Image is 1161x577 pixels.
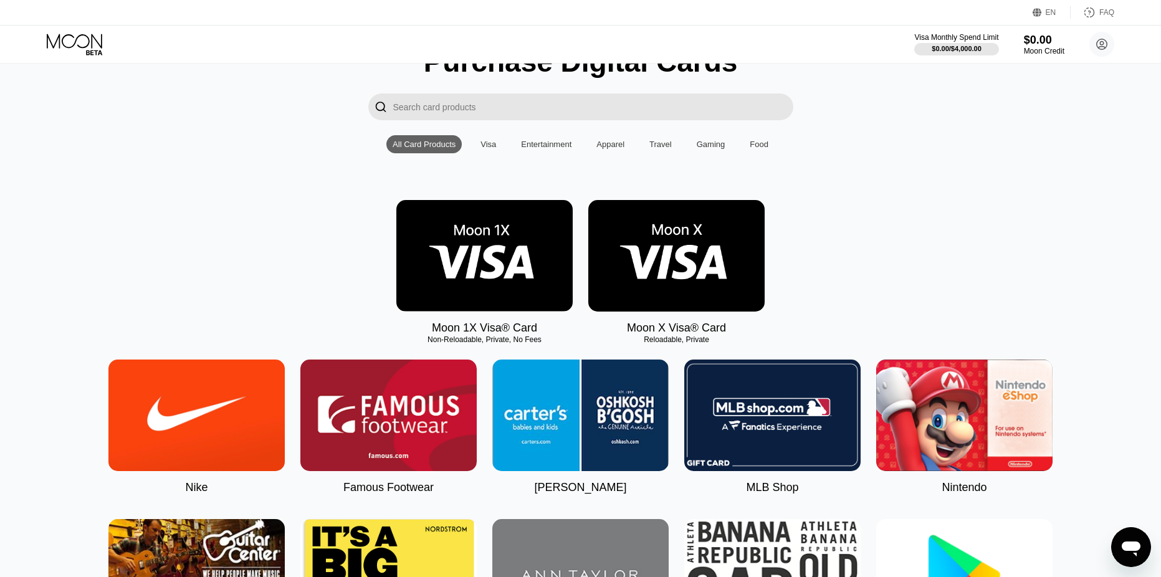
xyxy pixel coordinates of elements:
[474,135,502,153] div: Visa
[743,135,775,153] div: Food
[185,481,208,494] div: Nike
[1071,6,1114,19] div: FAQ
[386,135,462,153] div: All Card Products
[588,335,765,344] div: Reloadable, Private
[1046,8,1056,17] div: EN
[521,140,571,149] div: Entertainment
[1024,47,1064,55] div: Moon Credit
[914,33,998,42] div: Visa Monthly Spend Limit
[375,100,387,114] div: 
[750,140,768,149] div: Food
[1099,8,1114,17] div: FAQ
[914,33,998,55] div: Visa Monthly Spend Limit$0.00/$4,000.00
[649,140,672,149] div: Travel
[932,45,982,52] div: $0.00 / $4,000.00
[627,322,726,335] div: Moon X Visa® Card
[1024,34,1064,47] div: $0.00
[690,135,732,153] div: Gaming
[343,481,434,494] div: Famous Footwear
[393,140,456,149] div: All Card Products
[590,135,631,153] div: Apparel
[1111,527,1151,567] iframe: Кнопка запуска окна обмена сообщениями
[697,140,725,149] div: Gaming
[942,481,987,494] div: Nintendo
[396,335,573,344] div: Non-Reloadable, Private, No Fees
[432,322,537,335] div: Moon 1X Visa® Card
[368,93,393,120] div: 
[1033,6,1071,19] div: EN
[534,481,626,494] div: [PERSON_NAME]
[643,135,678,153] div: Travel
[393,93,793,120] input: Search card products
[480,140,496,149] div: Visa
[1024,34,1064,55] div: $0.00Moon Credit
[596,140,624,149] div: Apparel
[515,135,578,153] div: Entertainment
[746,481,798,494] div: MLB Shop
